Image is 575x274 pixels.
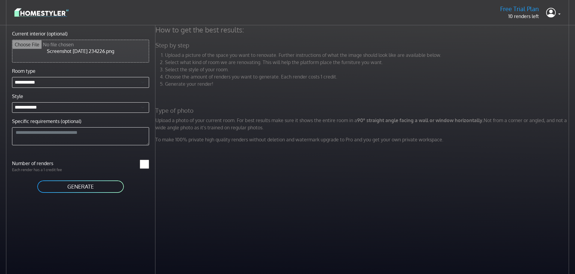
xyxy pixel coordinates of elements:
[152,25,574,34] h4: How to get the best results:
[165,59,571,66] li: Select what kind of room we are renovating. This will help the platform place the furniture you w...
[37,180,124,193] button: GENERATE
[8,160,81,167] label: Number of renders
[12,30,68,37] label: Current interior (optional)
[12,118,81,125] label: Specific requirements (optional)
[500,13,539,20] p: 10 renders left
[152,117,574,131] p: Upload a photo of your current room. For best results make sure it shows the entire room in a Not...
[165,66,571,73] li: Select the style of your room.
[152,136,574,143] p: To make 100% private high quality renders without deletion and watermark upgrade to Pro and you g...
[357,117,484,123] strong: 90° straight angle facing a wall or window horizontally.
[165,80,571,88] li: Generate your render!
[12,67,35,75] label: Room type
[12,93,23,100] label: Style
[14,7,69,18] img: logo-3de290ba35641baa71223ecac5eacb59cb85b4c7fdf211dc9aaecaaee71ea2f8.svg
[165,51,571,59] li: Upload a picture of the space you want to renovate. Further instructions of what the image should...
[152,107,574,114] h5: Type of photo
[500,5,539,13] h5: Free Trial Plan
[152,42,574,49] h5: Step by step
[165,73,571,80] li: Choose the amount of renders you want to generate. Each render costs 1 credit.
[8,167,81,173] p: Each render has a 1 credit fee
